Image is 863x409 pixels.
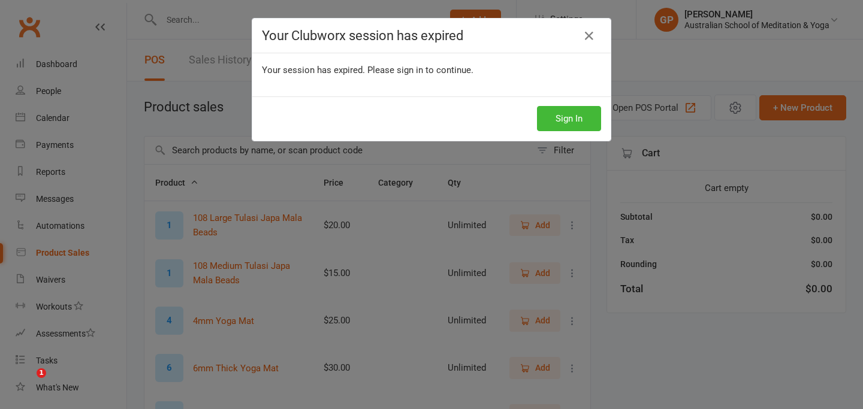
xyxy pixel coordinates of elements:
span: 1 [37,368,46,378]
h4: Your Clubworx session has expired [262,28,601,43]
iframe: Intercom live chat [12,368,41,397]
button: Sign In [537,106,601,131]
span: Your session has expired. Please sign in to continue. [262,65,473,75]
a: Close [580,26,599,46]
